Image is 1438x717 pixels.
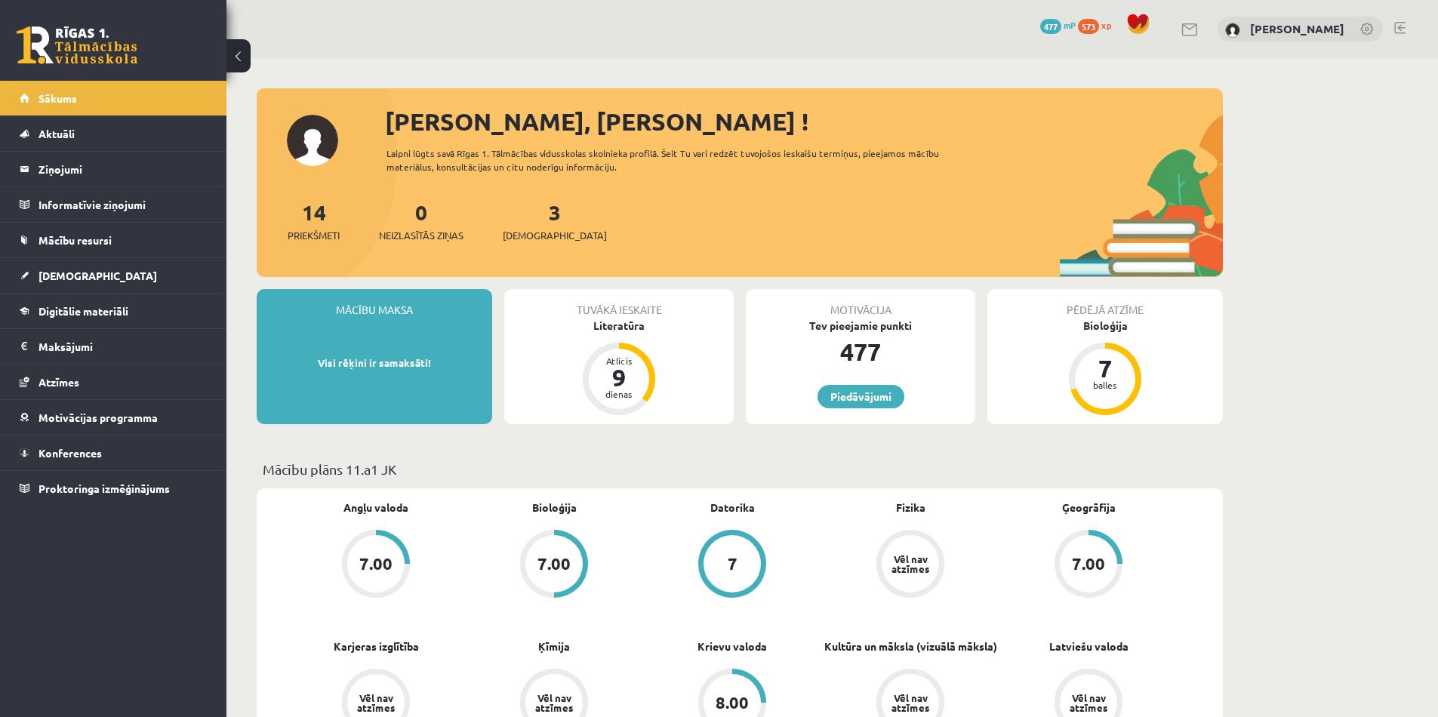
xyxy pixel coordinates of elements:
div: Bioloģija [987,318,1223,334]
div: Mācību maksa [257,289,492,318]
span: mP [1064,19,1076,31]
a: Maksājumi [20,329,208,364]
a: 7.00 [465,530,643,601]
span: [DEMOGRAPHIC_DATA] [503,228,607,243]
span: Motivācijas programma [38,411,158,424]
a: Ķīmija [538,639,570,654]
span: [DEMOGRAPHIC_DATA] [38,269,157,282]
a: Atzīmes [20,365,208,399]
legend: Ziņojumi [38,152,208,186]
a: Bioloģija 7 balles [987,318,1223,417]
div: Vēl nav atzīmes [889,693,931,712]
a: Ģeogrāfija [1062,500,1116,515]
a: Proktoringa izmēģinājums [20,471,208,506]
a: [PERSON_NAME] [1250,21,1344,36]
div: Vēl nav atzīmes [355,693,397,712]
div: 7 [1082,356,1128,380]
div: 7.00 [359,555,393,572]
div: Atlicis [596,356,642,365]
a: Informatīvie ziņojumi [20,187,208,222]
div: Vēl nav atzīmes [533,693,575,712]
div: Literatūra [504,318,734,334]
span: 573 [1078,19,1099,34]
div: Tev pieejamie punkti [746,318,975,334]
span: Konferences [38,446,102,460]
a: Literatūra Atlicis 9 dienas [504,318,734,417]
span: Neizlasītās ziņas [379,228,463,243]
a: Rīgas 1. Tālmācības vidusskola [17,26,137,64]
p: Mācību plāns 11.a1 JK [263,459,1217,479]
a: 3[DEMOGRAPHIC_DATA] [503,198,607,243]
a: 7.00 [287,530,465,601]
div: 477 [746,334,975,370]
span: Proktoringa izmēģinājums [38,482,170,495]
a: 14Priekšmeti [288,198,340,243]
p: Visi rēķini ir samaksāti! [264,355,485,371]
legend: Maksājumi [38,329,208,364]
a: Digitālie materiāli [20,294,208,328]
a: Kultūra un māksla (vizuālā māksla) [824,639,997,654]
a: Ziņojumi [20,152,208,186]
div: Pēdējā atzīme [987,289,1223,318]
div: 7 [728,555,737,572]
div: 8.00 [716,694,749,711]
a: [DEMOGRAPHIC_DATA] [20,258,208,293]
a: 0Neizlasītās ziņas [379,198,463,243]
a: Latviešu valoda [1049,639,1129,654]
div: balles [1082,380,1128,389]
div: [PERSON_NAME], [PERSON_NAME] ! [385,103,1223,140]
a: Mācību resursi [20,223,208,257]
div: 7.00 [537,555,571,572]
a: Krievu valoda [697,639,767,654]
a: 573 xp [1078,19,1119,31]
a: Aktuāli [20,116,208,151]
div: 7.00 [1072,555,1105,572]
span: Sākums [38,91,77,105]
div: Laipni lūgts savā Rīgas 1. Tālmācības vidusskolas skolnieka profilā. Šeit Tu vari redzēt tuvojošo... [386,146,966,174]
a: 477 mP [1040,19,1076,31]
a: Fizika [896,500,925,515]
a: Sākums [20,81,208,115]
div: Tuvākā ieskaite [504,289,734,318]
img: Kate Buliņa [1225,23,1240,38]
span: Priekšmeti [288,228,340,243]
a: Karjeras izglītība [334,639,419,654]
legend: Informatīvie ziņojumi [38,187,208,222]
a: 7 [643,530,821,601]
a: Motivācijas programma [20,400,208,435]
a: Datorika [710,500,755,515]
span: xp [1101,19,1111,31]
span: 477 [1040,19,1061,34]
div: dienas [596,389,642,399]
div: Vēl nav atzīmes [1067,693,1110,712]
span: Mācību resursi [38,233,112,247]
span: Digitālie materiāli [38,304,128,318]
a: Konferences [20,435,208,470]
a: Piedāvājumi [818,385,904,408]
span: Aktuāli [38,127,75,140]
a: 7.00 [999,530,1178,601]
a: Angļu valoda [343,500,408,515]
span: Atzīmes [38,375,79,389]
div: Vēl nav atzīmes [889,554,931,574]
div: 9 [596,365,642,389]
a: Bioloģija [532,500,577,515]
a: Vēl nav atzīmes [821,530,999,601]
div: Motivācija [746,289,975,318]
